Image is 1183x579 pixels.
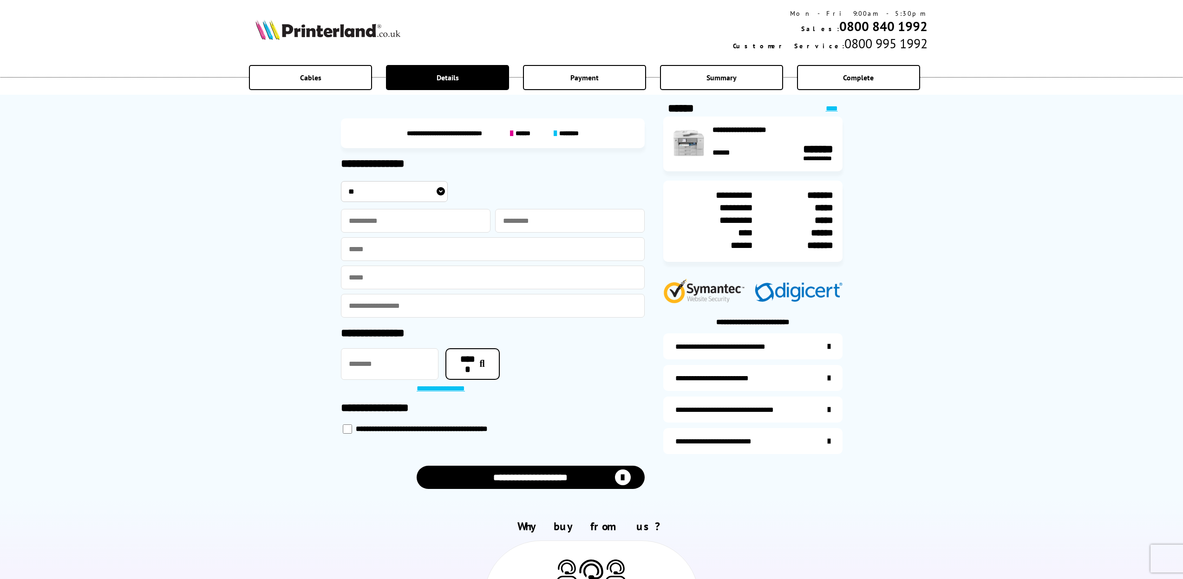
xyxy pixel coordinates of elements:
[733,42,844,50] span: Customer Service:
[733,9,928,18] div: Mon - Fri 9:00am - 5:30pm
[255,519,928,533] h2: Why buy from us?
[663,333,843,359] a: additional-ink
[437,73,459,82] span: Details
[570,73,599,82] span: Payment
[706,73,737,82] span: Summary
[663,365,843,391] a: items-arrive
[300,73,321,82] span: Cables
[255,20,400,40] img: Printerland Logo
[663,397,843,423] a: additional-cables
[839,18,928,35] a: 0800 840 1992
[801,25,839,33] span: Sales:
[843,73,874,82] span: Complete
[663,428,843,454] a: secure-website
[844,35,928,52] span: 0800 995 1992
